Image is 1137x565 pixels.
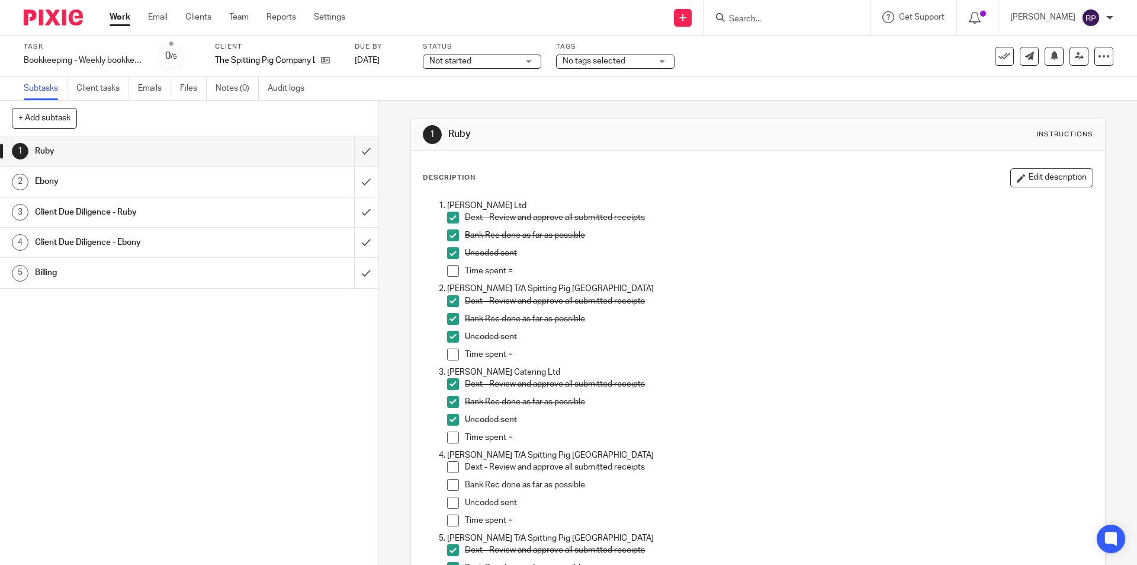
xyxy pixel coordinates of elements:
[448,128,783,141] h1: Ruby
[12,204,28,221] div: 3
[447,366,1092,378] p: [PERSON_NAME] Catering Ltd
[465,212,1092,224] p: Dext - Review and approve all submitted receipts
[12,174,28,190] div: 2
[465,295,1092,307] p: Dext - Review and approve all submitted receipts
[24,9,83,25] img: Pixie
[447,532,1092,544] p: [PERSON_NAME] T/A Spitting Pig [GEOGRAPHIC_DATA]
[429,57,471,65] span: Not started
[423,42,541,52] label: Status
[35,203,240,221] h1: Client Due Diligence - Ruby
[229,11,249,23] a: Team
[465,229,1092,241] p: Bank Rec done as far as possible
[465,247,1092,259] p: Uncoded sent
[12,234,28,251] div: 4
[215,55,315,66] p: The Spitting Pig Company Ltd
[12,108,77,128] button: + Add subtask
[423,173,476,183] p: Description
[465,313,1092,325] p: Bank Rec done as far as possible
[76,77,129,100] a: Client tasks
[1010,168,1093,187] button: Edit description
[314,11,345,23] a: Settings
[1010,11,1075,23] p: [PERSON_NAME]
[35,173,240,190] h1: Ebony
[24,77,68,100] a: Subtasks
[465,349,1092,360] p: Time spent =
[266,11,296,23] a: Reports
[165,49,177,63] div: 0
[35,234,240,251] h1: Client Due Diligence - Ebony
[447,283,1092,295] p: [PERSON_NAME] T/A Spitting Pig [GEOGRAPHIC_DATA]
[465,544,1092,556] p: Dext - Review and approve all submitted receipts
[24,55,142,66] div: Bookkeeping - Weekly bookkeeping SP group
[465,396,1092,408] p: Bank Rec done as far as possible
[465,265,1092,277] p: Time spent =
[24,42,142,52] label: Task
[35,142,240,160] h1: Ruby
[110,11,130,23] a: Work
[465,479,1092,491] p: Bank Rec done as far as possible
[465,331,1092,343] p: Uncoded sent
[216,77,259,100] a: Notes (0)
[899,13,945,21] span: Get Support
[215,42,340,52] label: Client
[465,461,1092,473] p: Dext - Review and approve all submitted receipts
[1081,8,1100,27] img: svg%3E
[148,11,168,23] a: Email
[171,53,177,60] small: /5
[1036,130,1093,139] div: Instructions
[465,497,1092,509] p: Uncoded sent
[563,57,625,65] span: No tags selected
[35,264,240,282] h1: Billing
[465,515,1092,526] p: Time spent =
[12,265,28,282] div: 5
[728,14,834,25] input: Search
[355,56,380,65] span: [DATE]
[465,432,1092,443] p: Time spent =
[423,125,442,144] div: 1
[447,449,1092,461] p: [PERSON_NAME] T/A Spitting Pig [GEOGRAPHIC_DATA]
[138,77,171,100] a: Emails
[465,414,1092,426] p: Uncoded sent
[355,42,408,52] label: Due by
[268,77,313,100] a: Audit logs
[465,378,1092,390] p: Dext - Review and approve all submitted receipts
[185,11,211,23] a: Clients
[556,42,675,52] label: Tags
[447,200,1092,212] p: [PERSON_NAME] Ltd
[12,143,28,159] div: 1
[180,77,207,100] a: Files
